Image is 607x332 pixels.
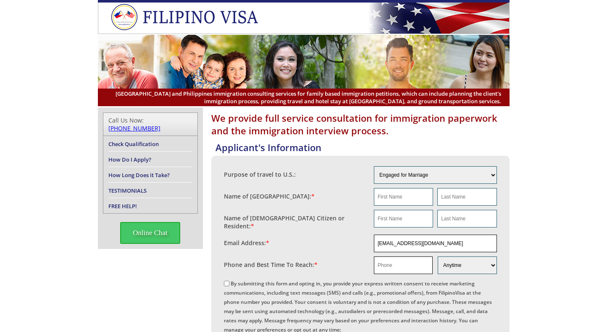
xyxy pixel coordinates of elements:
a: Check Qualification [108,140,159,148]
a: How Long Does it Take? [108,171,170,179]
a: How Do I Apply? [108,156,151,163]
input: First Name [374,188,433,206]
h1: We provide full service consultation for immigration paperwork and the immigration interview proc... [211,112,510,137]
span: [GEOGRAPHIC_DATA] and Philippines immigration consulting services for family based immigration pe... [106,90,501,105]
div: Call Us Now: [108,116,192,132]
select: Phone and Best Reach Time are required. [438,256,497,274]
input: Last Name [437,188,497,206]
label: Name of [GEOGRAPHIC_DATA]: [224,192,315,200]
a: TESTIMONIALS [108,187,147,194]
a: [PHONE_NUMBER] [108,124,160,132]
a: FREE HELP! [108,202,137,210]
input: By submitting this form and opting in, you provide your express written consent to receive market... [224,281,229,286]
label: Name of [DEMOGRAPHIC_DATA] Citizen or Resident: [224,214,366,230]
input: Phone [374,256,433,274]
label: Purpose of travel to U.S.: [224,170,296,178]
label: Email Address: [224,239,269,247]
input: Last Name [437,210,497,227]
label: Phone and Best Time To Reach: [224,261,318,269]
h4: Applicant's Information [215,141,510,154]
input: Email Address [374,235,497,252]
span: Online Chat [120,222,180,244]
input: First Name [374,210,433,227]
